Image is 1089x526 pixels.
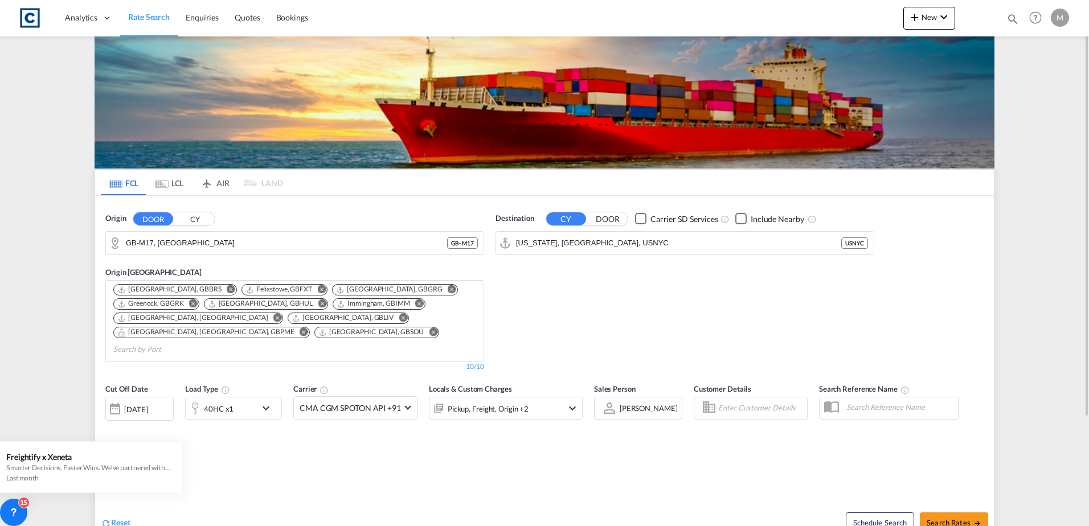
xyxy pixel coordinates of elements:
[105,268,202,277] span: Origin [GEOGRAPHIC_DATA]
[117,313,270,323] div: Press delete to remove this chip.
[735,213,804,225] md-checkbox: Checkbox No Ink
[117,285,224,294] div: Press delete to remove this chip.
[337,299,412,309] div: Press delete to remove this chip.
[124,404,148,414] div: [DATE]
[429,384,512,393] span: Locals & Custom Charges
[101,170,283,195] md-pagination-wrapper: Use the left and right arrow keys to navigate between tabs
[720,215,730,224] md-icon: Unchecked: Search for CY (Container Yard) services for all selected carriers.Checked : Search for...
[293,384,329,393] span: Carrier
[105,384,148,393] span: Cut Off Date
[245,285,312,294] div: Felixstowe, GBFXT
[310,285,327,296] button: Remove
[113,340,222,359] input: Search by Port
[516,235,841,252] input: Search by Port
[276,13,308,22] span: Bookings
[292,313,394,323] div: Liverpool, GBLIV
[204,401,234,417] div: 40HC x1
[594,384,636,393] span: Sales Person
[496,213,534,224] span: Destination
[95,36,994,169] img: LCL+%26+FCL+BACKGROUND.png
[235,13,260,22] span: Quotes
[320,385,329,394] md-icon: The selected Trucker/Carrierwill be displayed in the rate results If the rates are from another f...
[208,299,316,309] div: Press delete to remove this chip.
[819,384,910,393] span: Search Reference Name
[448,401,529,417] div: Pickup Freight Origin Destination Factory Stuffing
[1051,9,1069,27] div: M
[101,170,146,195] md-tab-item: FCL
[466,362,484,372] div: 10/10
[336,285,445,294] div: Press delete to remove this chip.
[337,299,410,309] div: Immingham, GBIMM
[200,176,214,185] md-icon: icon-airplane
[421,327,439,339] button: Remove
[1006,13,1019,25] md-icon: icon-magnify
[1006,13,1019,30] div: icon-magnify
[429,397,583,420] div: Pickup Freight Origin Destination Factory Stuffingicon-chevron-down
[259,401,279,415] md-icon: icon-chevron-down
[105,213,126,224] span: Origin
[105,397,174,421] div: [DATE]
[496,232,874,254] md-input-container: New York, NY, USNYC
[635,213,718,225] md-checkbox: Checkbox No Ink
[620,404,678,413] div: [PERSON_NAME]
[182,299,199,310] button: Remove
[133,212,173,225] button: DOOR
[908,13,951,22] span: New
[221,385,230,394] md-icon: icon-information-outline
[336,285,443,294] div: Grangemouth, GBGRG
[186,13,219,22] span: Enquiries
[117,313,268,323] div: London Gateway Port, GBLGP
[128,12,170,22] span: Rate Search
[391,313,408,324] button: Remove
[117,327,294,337] div: Portsmouth, HAM, GBPME
[566,401,579,415] md-icon: icon-chevron-down
[440,285,457,296] button: Remove
[1026,8,1045,27] span: Help
[117,327,297,337] div: Press delete to remove this chip.
[650,213,718,225] div: Carrier SD Services
[619,400,679,416] md-select: Sales Person: Mike Rothwell
[451,239,474,247] span: GB - M17
[751,213,804,225] div: Include Nearby
[1026,8,1051,28] div: Help
[292,327,309,339] button: Remove
[117,299,186,309] div: Press delete to remove this chip.
[300,402,401,414] span: CMA CGM SPOTON API +91
[900,385,910,394] md-icon: Your search will be saved by the below given name
[105,419,114,434] md-datepicker: Select
[192,170,238,195] md-tab-item: AIR
[208,299,313,309] div: Hull, GBHUL
[937,10,951,24] md-icon: icon-chevron-down
[117,285,222,294] div: Bristol, GBBRS
[718,400,804,417] input: Enter Customer Details
[65,12,97,23] span: Analytics
[318,327,427,337] div: Press delete to remove this chip.
[112,281,478,359] md-chips-wrap: Chips container. Use arrow keys to select chips.
[588,212,628,225] button: DOOR
[175,212,215,225] button: CY
[185,397,282,420] div: 40HC x1icon-chevron-down
[106,232,484,254] md-input-container: GB-M17, Manchester
[219,285,236,296] button: Remove
[117,299,184,309] div: Greenock, GBGRK
[126,235,447,252] input: Search by Door
[841,398,958,416] input: Search Reference Name
[292,313,396,323] div: Press delete to remove this chip.
[694,384,751,393] span: Customer Details
[908,10,922,24] md-icon: icon-plus 400-fg
[903,7,955,30] button: icon-plus 400-fgNewicon-chevron-down
[546,212,586,225] button: CY
[808,215,817,224] md-icon: Unchecked: Ignores neighbouring ports when fetching rates.Checked : Includes neighbouring ports w...
[265,313,283,324] button: Remove
[310,299,327,310] button: Remove
[841,237,868,249] div: USNYC
[318,327,424,337] div: Southampton, GBSOU
[17,5,43,31] img: 1fdb9190129311efbfaf67cbb4249bed.jpeg
[408,299,425,310] button: Remove
[245,285,314,294] div: Press delete to remove this chip.
[146,170,192,195] md-tab-item: LCL
[185,384,230,393] span: Load Type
